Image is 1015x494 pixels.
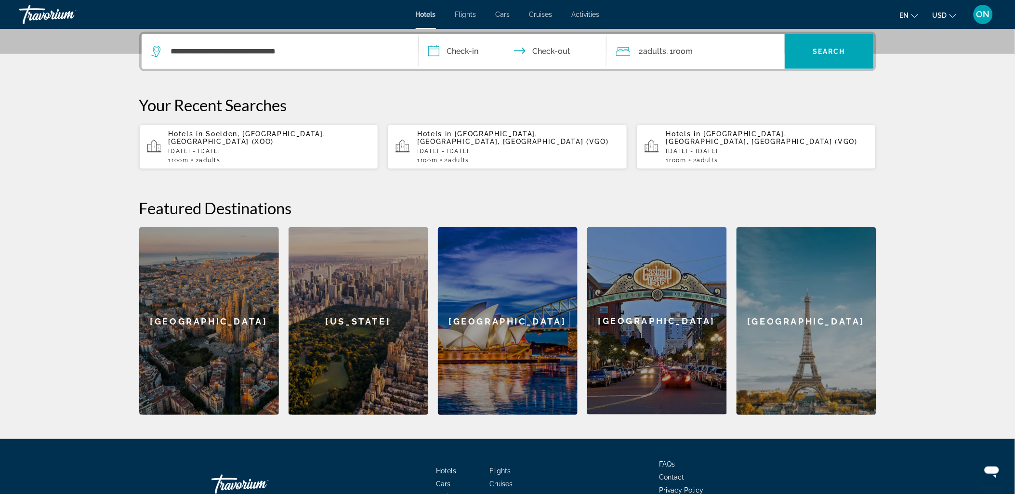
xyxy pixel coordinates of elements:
[139,227,279,415] a: [GEOGRAPHIC_DATA]
[529,11,553,18] a: Cruises
[900,8,918,22] button: Change language
[666,148,869,155] p: [DATE] - [DATE]
[436,468,456,475] a: Hotels
[438,227,578,415] a: [GEOGRAPHIC_DATA]
[169,130,203,138] span: Hotels in
[142,34,874,69] div: Search widget
[659,474,685,481] a: Contact
[693,157,718,164] span: 2
[933,8,956,22] button: Change currency
[900,12,909,19] span: en
[448,157,469,164] span: Adults
[666,157,686,164] span: 1
[417,157,437,164] span: 1
[139,124,379,169] button: Hotels in Soelden, [GEOGRAPHIC_DATA], [GEOGRAPHIC_DATA] (XOO)[DATE] - [DATE]1Room2Adults
[289,227,428,415] a: [US_STATE]
[489,468,511,475] a: Flights
[169,148,371,155] p: [DATE] - [DATE]
[489,481,513,488] a: Cruises
[445,157,470,164] span: 2
[587,227,727,415] a: [GEOGRAPHIC_DATA]
[139,95,876,115] p: Your Recent Searches
[139,198,876,218] h2: Featured Destinations
[606,34,785,69] button: Travelers: 2 adults, 0 children
[572,11,600,18] a: Activities
[976,10,990,19] span: ON
[419,34,606,69] button: Check in and out dates
[416,11,436,18] a: Hotels
[169,157,189,164] span: 1
[637,124,876,169] button: Hotels in [GEOGRAPHIC_DATA], [GEOGRAPHIC_DATA], [GEOGRAPHIC_DATA] (VGO)[DATE] - [DATE]1Room2Adults
[785,34,874,69] button: Search
[19,2,116,27] a: Travorium
[697,157,718,164] span: Adults
[496,11,510,18] a: Cars
[737,227,876,415] a: [GEOGRAPHIC_DATA]
[417,148,620,155] p: [DATE] - [DATE]
[436,481,450,488] a: Cars
[666,130,858,145] span: [GEOGRAPHIC_DATA], [GEOGRAPHIC_DATA], [GEOGRAPHIC_DATA] (VGO)
[670,157,687,164] span: Room
[169,130,326,145] span: Soelden, [GEOGRAPHIC_DATA], [GEOGRAPHIC_DATA] (XOO)
[171,157,189,164] span: Room
[933,12,947,19] span: USD
[813,48,845,55] span: Search
[388,124,627,169] button: Hotels in [GEOGRAPHIC_DATA], [GEOGRAPHIC_DATA], [GEOGRAPHIC_DATA] (VGO)[DATE] - [DATE]1Room2Adults
[971,4,996,25] button: User Menu
[659,461,675,468] a: FAQs
[639,45,667,58] span: 2
[976,455,1007,486] iframe: Schaltfläche zum Öffnen des Messaging-Fensters
[644,47,667,56] span: Adults
[199,157,221,164] span: Adults
[667,45,693,58] span: , 1
[417,130,452,138] span: Hotels in
[196,157,221,164] span: 2
[417,130,609,145] span: [GEOGRAPHIC_DATA], [GEOGRAPHIC_DATA], [GEOGRAPHIC_DATA] (VGO)
[673,47,693,56] span: Room
[421,157,438,164] span: Room
[455,11,476,18] a: Flights
[666,130,701,138] span: Hotels in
